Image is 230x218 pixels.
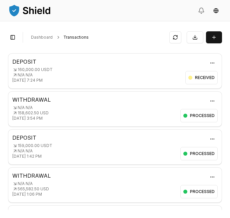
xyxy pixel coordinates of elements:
[185,71,218,84] div: RECEIVED
[12,143,178,148] p: 159,000.00 USDT
[12,78,183,83] p: [DATE] 7:24 PM
[63,35,89,40] a: Transactions
[180,147,218,160] div: PROCESSED
[12,110,178,116] p: 158,602.50 USD
[31,35,53,40] a: Dashboard
[12,186,178,192] p: 565,582.50 USD
[31,35,164,40] nav: breadcrumb
[12,181,178,186] p: N/A N/A
[12,116,178,121] p: [DATE] 3:54 PM
[12,134,178,142] p: DEPOSIT
[12,96,178,104] p: WITHDRAWAL
[12,154,178,159] p: [DATE] 1:42 PM
[12,105,178,110] p: N/A N/A
[12,148,178,154] p: N/A N/A
[12,192,178,197] p: [DATE] 1:06 PM
[8,4,51,17] img: ShieldPay Logo
[12,210,178,218] p: WITHDRAWAL
[12,72,183,78] p: N/A N/A
[180,185,218,198] div: PROCESSED
[180,109,218,122] div: PROCESSED
[12,172,178,180] p: WITHDRAWAL
[12,67,183,72] p: 160,000.00 USDT
[12,58,183,66] p: DEPOSIT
